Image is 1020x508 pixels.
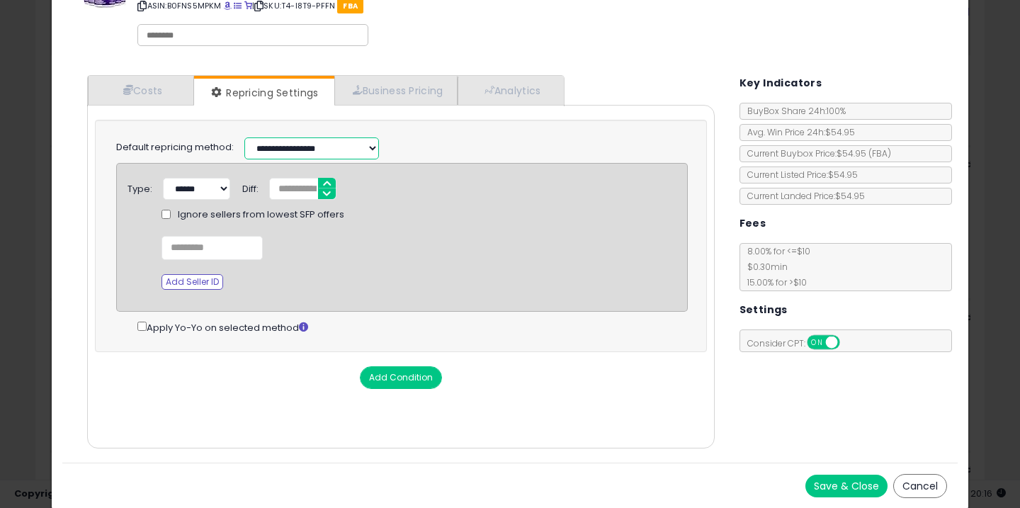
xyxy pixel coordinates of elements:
[740,190,865,202] span: Current Landed Price: $54.95
[868,147,891,159] span: ( FBA )
[458,76,562,105] a: Analytics
[242,178,259,196] div: Diff:
[161,274,223,290] button: Add Seller ID
[740,245,810,288] span: 8.00 % for <= $10
[805,475,888,497] button: Save & Close
[178,208,344,222] span: Ignore sellers from lowest SFP offers
[740,261,788,273] span: $0.30 min
[740,337,858,349] span: Consider CPT:
[360,366,442,389] button: Add Condition
[194,79,333,107] a: Repricing Settings
[334,76,458,105] a: Business Pricing
[740,169,858,181] span: Current Listed Price: $54.95
[740,126,855,138] span: Avg. Win Price 24h: $54.95
[88,76,194,105] a: Costs
[116,141,234,154] label: Default repricing method:
[739,215,766,232] h5: Fees
[740,276,807,288] span: 15.00 % for > $10
[893,474,947,498] button: Cancel
[137,319,688,335] div: Apply Yo-Yo on selected method
[739,74,822,92] h5: Key Indicators
[808,337,826,349] span: ON
[739,301,788,319] h5: Settings
[740,105,846,117] span: BuyBox Share 24h: 100%
[740,147,891,159] span: Current Buybox Price:
[837,147,891,159] span: $54.95
[837,337,860,349] span: OFF
[127,178,152,196] div: Type:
